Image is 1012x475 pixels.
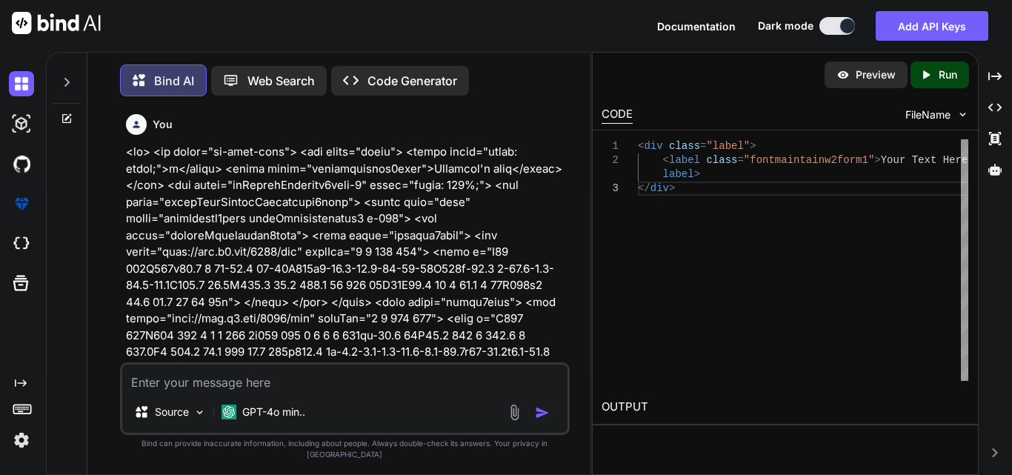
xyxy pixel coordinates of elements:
[881,154,968,166] span: Your Text Here
[602,153,619,167] div: 2
[222,405,236,419] img: GPT-4o mini
[663,154,669,166] span: <
[650,182,669,194] span: div
[750,140,756,152] span: >
[758,19,813,33] span: Dark mode
[669,182,675,194] span: >
[836,68,850,82] img: preview
[874,154,880,166] span: >
[9,111,34,136] img: darkAi-studio
[602,182,619,196] div: 3
[593,390,978,425] h2: OUTPUT
[638,140,644,152] span: <
[506,404,523,421] img: attachment
[856,67,896,82] p: Preview
[700,140,706,152] span: =
[706,154,737,166] span: class
[876,11,988,41] button: Add API Keys
[193,406,206,419] img: Pick Models
[247,72,315,90] p: Web Search
[905,107,951,122] span: FileName
[669,154,700,166] span: label
[706,140,750,152] span: "label"
[367,72,457,90] p: Code Generator
[535,405,550,420] img: icon
[939,67,957,82] p: Run
[669,140,700,152] span: class
[12,12,101,34] img: Bind AI
[155,405,189,419] p: Source
[9,191,34,216] img: premium
[120,438,570,460] p: Bind can provide inaccurate information, including about people. Always double-check its answers....
[602,106,633,124] div: CODE
[9,71,34,96] img: darkChat
[154,72,194,90] p: Bind AI
[153,117,173,132] h6: You
[737,154,743,166] span: =
[9,231,34,256] img: cloudideIcon
[694,168,700,180] span: >
[9,151,34,176] img: githubDark
[956,108,969,121] img: chevron down
[663,168,694,180] span: label
[638,182,650,194] span: </
[657,19,736,34] button: Documentation
[602,139,619,153] div: 1
[657,20,736,33] span: Documentation
[744,154,874,166] span: "fontmaintainw2form1"
[9,428,34,453] img: settings
[242,405,305,419] p: GPT-4o min..
[644,140,662,152] span: div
